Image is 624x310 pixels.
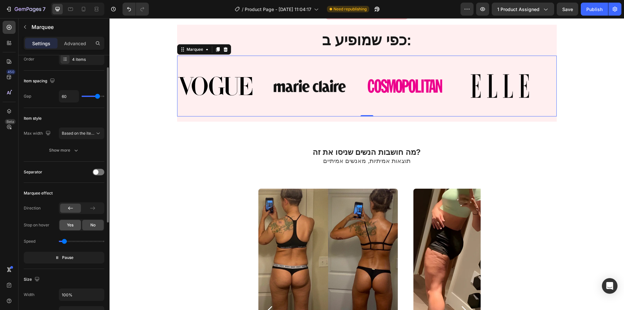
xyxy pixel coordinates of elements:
div: Separator [24,169,42,175]
button: 7 [3,3,48,16]
div: 4 items [72,57,103,62]
button: Show more [24,144,104,156]
img: gempages_580599584938525609-7e6b310b-cdda-45e7-9378-aa543b09b484.webp [304,170,443,310]
span: / [242,6,243,13]
span: תוצאות אמיתיות, מאנשים אמיתיים [214,139,301,146]
span: Need republishing [333,6,367,12]
img: [object Object] [352,47,428,89]
img: [object Object] [162,61,238,74]
span: Yes [67,222,73,228]
div: Speed [24,238,35,244]
div: Publish [586,6,603,13]
button: Pause [24,252,104,263]
iframe: Design area [110,18,624,310]
p: Settings [32,40,50,47]
button: Save [557,3,578,16]
button: Based on the item count [59,128,104,139]
div: Order [24,56,34,62]
button: Carousel Back Arrow [149,281,172,304]
input: Auto [59,289,104,301]
input: Auto [59,90,79,102]
div: Marquee effect [24,190,53,196]
div: Gap [24,93,31,99]
div: Width [24,292,34,298]
img: [object Object] [257,61,333,75]
button: 1 product assigned [492,3,554,16]
div: Beta [5,119,16,124]
div: Open Intercom Messenger [602,278,617,294]
img: gempages_580599584938525609-e6d91bc7-19cb-4fde-b500-1a030044ef7c.webp [149,170,288,310]
button: Publish [581,3,608,16]
span: Product Page - [DATE] 11:04:17 [245,6,311,13]
div: Show more [49,147,79,154]
span: 1 product assigned [497,6,539,13]
span: No [90,222,96,228]
span: Save [562,7,573,12]
strong: מה חושבות הנשים שניסו את זה? [203,129,311,138]
div: Max width [24,129,52,138]
p: Marquee [32,23,102,31]
div: Size [24,275,41,284]
div: Stop on hover [24,222,49,228]
p: Advanced [64,40,86,47]
p: 7 [43,5,45,13]
div: Undo/Redo [123,3,149,16]
div: Item style [24,115,42,121]
div: 450 [6,69,16,74]
span: Pause [62,254,73,261]
div: Item spacing [24,77,56,86]
span: Based on the item count [62,131,106,136]
div: Marquee [76,28,95,34]
button: Carousel Next Arrow [343,281,366,304]
div: Direction [24,205,41,211]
